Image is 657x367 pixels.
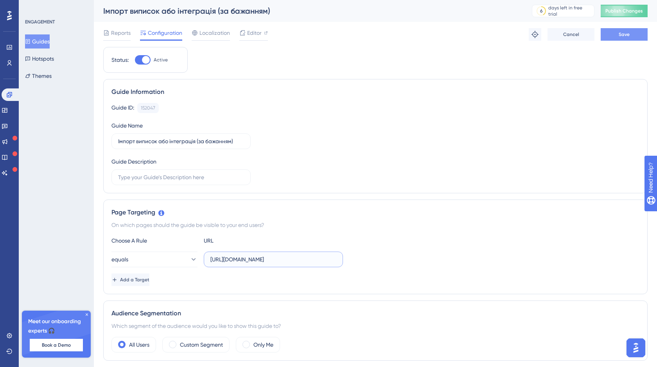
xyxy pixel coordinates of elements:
[111,55,129,65] div: Status:
[111,255,128,264] span: equals
[118,137,244,146] input: Type your Guide’s Name here
[120,277,149,283] span: Add a Target
[111,236,197,245] div: Choose A Rule
[25,52,54,66] button: Hotspots
[601,28,648,41] button: Save
[540,8,543,14] div: 6
[111,309,639,318] div: Audience Segmentation
[111,273,149,286] button: Add a Target
[18,2,49,11] span: Need Help?
[111,121,143,130] div: Guide Name
[601,5,648,17] button: Publish Changes
[547,28,594,41] button: Cancel
[111,28,131,38] span: Reports
[563,31,579,38] span: Cancel
[25,19,55,25] div: ENGAGEMENT
[210,255,336,264] input: yourwebsite.com/path
[25,34,50,49] button: Guides
[111,87,639,97] div: Guide Information
[548,5,592,17] div: days left in free trial
[111,321,639,331] div: Which segment of the audience would you like to show this guide to?
[129,340,149,349] label: All Users
[111,252,197,267] button: equals
[619,31,630,38] span: Save
[111,157,156,166] div: Guide Description
[111,208,639,217] div: Page Targeting
[624,336,648,360] iframe: UserGuiding AI Assistant Launcher
[141,105,155,111] div: 152047
[148,28,182,38] span: Configuration
[247,28,262,38] span: Editor
[103,5,512,16] div: Імпорт виписок або інтеграція (за бажанням)
[204,236,290,245] div: URL
[42,342,71,348] span: Book a Demo
[154,57,168,63] span: Active
[30,339,83,351] button: Book a Demo
[111,103,134,113] div: Guide ID:
[118,173,244,182] input: Type your Guide’s Description here
[111,220,639,230] div: On which pages should the guide be visible to your end users?
[605,8,643,14] span: Publish Changes
[253,340,273,349] label: Only Me
[180,340,223,349] label: Custom Segment
[28,317,84,336] span: Meet our onboarding experts 🎧
[25,69,52,83] button: Themes
[199,28,230,38] span: Localization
